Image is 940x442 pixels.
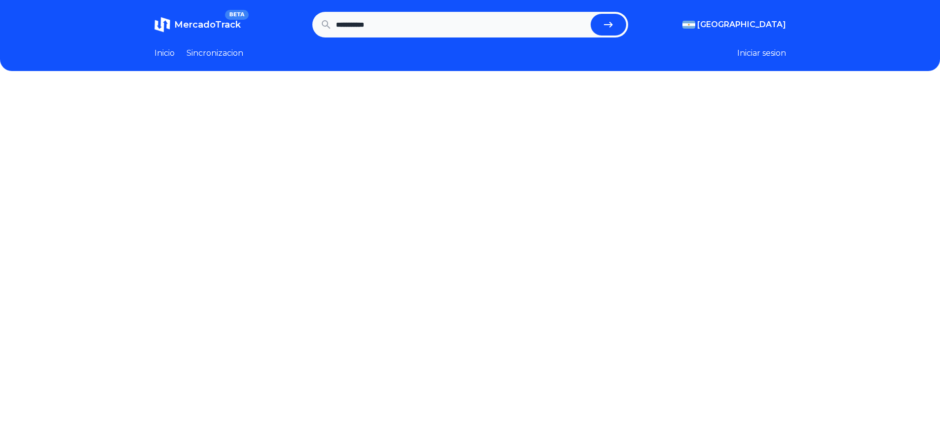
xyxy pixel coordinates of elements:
button: [GEOGRAPHIC_DATA] [682,19,786,31]
a: Inicio [154,47,175,59]
img: MercadoTrack [154,17,170,33]
a: Sincronizacion [187,47,243,59]
span: BETA [225,10,248,20]
img: Argentina [682,21,695,29]
span: [GEOGRAPHIC_DATA] [697,19,786,31]
button: Iniciar sesion [737,47,786,59]
span: MercadoTrack [174,19,241,30]
a: MercadoTrackBETA [154,17,241,33]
